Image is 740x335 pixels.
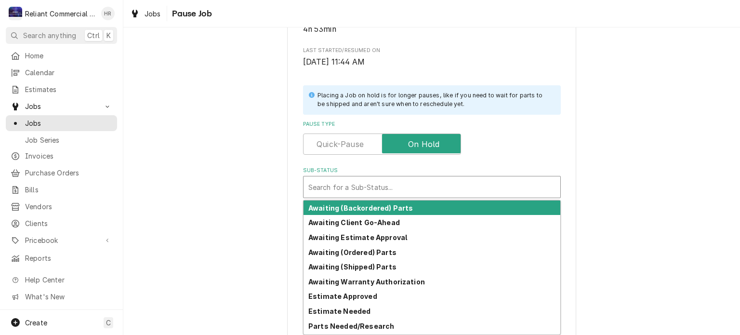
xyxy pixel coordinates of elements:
[25,218,112,228] span: Clients
[9,7,22,20] div: R
[25,275,111,285] span: Help Center
[101,7,115,20] div: Heath Reed's Avatar
[23,30,76,40] span: Search anything
[308,248,396,256] strong: Awaiting (Ordered) Parts
[6,165,117,181] a: Purchase Orders
[6,27,117,44] button: Search anythingCtrlK
[9,7,22,20] div: Reliant Commercial Appliance Repair LLC's Avatar
[6,199,117,214] a: Vendors
[101,7,115,20] div: HR
[6,250,117,266] a: Reports
[87,30,100,40] span: Ctrl
[25,84,112,94] span: Estimates
[6,48,117,64] a: Home
[6,272,117,288] a: Go to Help Center
[6,65,117,80] a: Calendar
[303,167,561,198] div: Sub-Status
[25,135,112,145] span: Job Series
[308,204,413,212] strong: Awaiting (Backordered) Parts
[303,47,561,67] div: Last Started/Resumed On
[308,233,407,241] strong: Awaiting Estimate Approval
[6,289,117,305] a: Go to What's New
[106,30,111,40] span: K
[6,81,117,97] a: Estimates
[25,101,98,111] span: Jobs
[25,168,112,178] span: Purchase Orders
[6,148,117,164] a: Invoices
[6,182,117,198] a: Bills
[25,185,112,195] span: Bills
[6,232,117,248] a: Go to Pricebook
[308,292,377,300] strong: Estimate Approved
[25,201,112,212] span: Vendors
[303,121,561,155] div: Pause Type
[6,115,117,131] a: Jobs
[169,7,212,20] span: Pause Job
[25,151,112,161] span: Invoices
[106,318,111,328] span: C
[6,132,117,148] a: Job Series
[25,118,112,128] span: Jobs
[308,263,396,271] strong: Awaiting (Shipped) Parts
[25,292,111,302] span: What's New
[25,9,96,19] div: Reliant Commercial Appliance Repair LLC
[25,235,98,245] span: Pricebook
[303,56,561,68] span: Last Started/Resumed On
[303,25,336,34] span: 4h 53min
[308,322,394,330] strong: Parts Needed/Research
[308,218,400,227] strong: Awaiting Client Go-Ahead
[303,24,561,35] span: Total Time Logged
[145,9,161,19] span: Jobs
[25,253,112,263] span: Reports
[126,6,165,22] a: Jobs
[308,307,370,315] strong: Estimate Needed
[25,51,112,61] span: Home
[308,278,425,286] strong: Awaiting Warranty Authorization
[6,98,117,114] a: Go to Jobs
[303,47,561,54] span: Last Started/Resumed On
[317,91,551,109] div: Placing a Job on hold is for longer pauses, like if you need to wait for parts to be shipped and ...
[303,167,561,174] label: Sub-Status
[303,121,561,128] label: Pause Type
[6,215,117,231] a: Clients
[25,67,112,78] span: Calendar
[25,319,47,327] span: Create
[303,57,365,67] span: [DATE] 11:44 AM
